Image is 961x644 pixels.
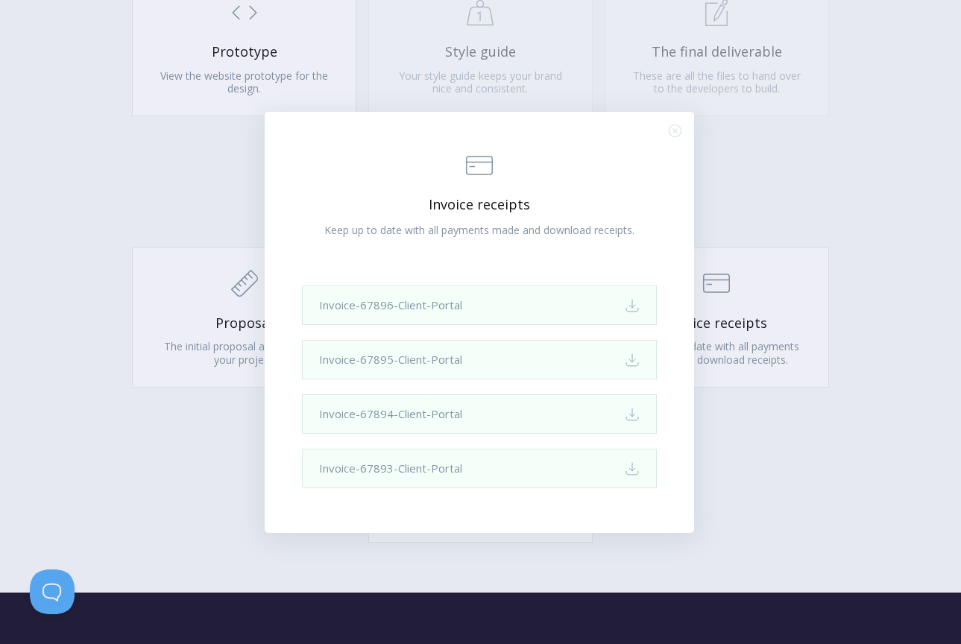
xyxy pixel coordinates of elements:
[302,340,657,379] a: Invoice-67895-Client-Portal
[324,223,634,237] span: Keep up to date with all payments made and download receipts.
[669,124,681,137] button: Close (Press escape to close)
[302,394,657,434] a: Invoice-67894-Client-Portal
[324,196,634,213] span: Invoice receipts
[302,449,657,488] a: Invoice-67893-Client-Portal
[302,285,657,325] a: Invoice-67896-Client-Portal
